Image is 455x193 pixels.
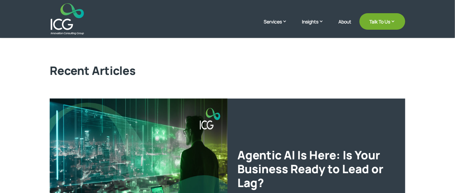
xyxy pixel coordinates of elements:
[51,3,84,35] img: ICG
[237,147,383,191] a: Agentic AI Is Here: Is Your Business Ready to Lead or Lag?
[338,19,351,35] a: About
[360,13,405,30] a: Talk To Us
[346,122,455,193] iframe: Chat Widget
[73,39,111,43] div: Keywords by Traffic
[50,64,405,81] h2: Recent Articles
[264,18,294,35] a: Services
[302,18,330,35] a: Insights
